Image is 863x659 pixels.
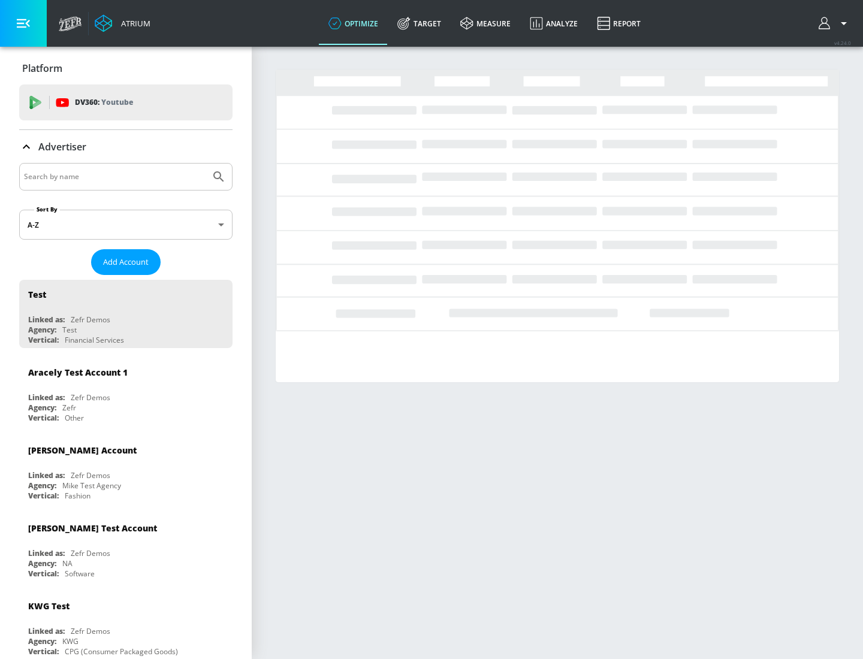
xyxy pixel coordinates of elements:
p: Advertiser [38,140,86,153]
a: Analyze [520,2,587,45]
div: Linked as: [28,392,65,403]
span: v 4.24.0 [834,40,851,46]
p: DV360: [75,96,133,109]
div: Aracely Test Account 1Linked as:Zefr DemosAgency:ZefrVertical:Other [19,358,233,426]
div: Agency: [28,325,56,335]
div: Atrium [116,18,150,29]
div: Advertiser [19,130,233,164]
div: TestLinked as:Zefr DemosAgency:TestVertical:Financial Services [19,280,233,348]
div: A-Z [19,210,233,240]
span: Add Account [103,255,149,269]
a: measure [451,2,520,45]
div: Zefr [62,403,76,413]
a: Target [388,2,451,45]
div: [PERSON_NAME] Account [28,445,137,456]
div: Zefr Demos [71,548,110,558]
div: Financial Services [65,335,124,345]
div: Zefr Demos [71,626,110,636]
input: Search by name [24,169,206,185]
div: Software [65,569,95,579]
div: Test [62,325,77,335]
div: Zefr Demos [71,470,110,480]
div: Fashion [65,491,90,501]
div: Linked as: [28,315,65,325]
div: KWG [62,636,79,646]
div: Zefr Demos [71,315,110,325]
div: Agency: [28,636,56,646]
div: [PERSON_NAME] AccountLinked as:Zefr DemosAgency:Mike Test AgencyVertical:Fashion [19,436,233,504]
div: Vertical: [28,646,59,657]
div: Agency: [28,480,56,491]
p: Youtube [101,96,133,108]
div: [PERSON_NAME] Test AccountLinked as:Zefr DemosAgency:NAVertical:Software [19,513,233,582]
div: Vertical: [28,413,59,423]
div: Agency: [28,558,56,569]
div: CPG (Consumer Packaged Goods) [65,646,178,657]
p: Platform [22,62,62,75]
div: NA [62,558,73,569]
div: Vertical: [28,569,59,579]
div: Other [65,413,84,423]
button: Add Account [91,249,161,275]
div: KWG Test [28,600,70,612]
a: Report [587,2,650,45]
div: [PERSON_NAME] Test Account [28,522,157,534]
div: Aracely Test Account 1 [28,367,128,378]
div: Linked as: [28,626,65,636]
div: Test [28,289,46,300]
a: optimize [319,2,388,45]
div: Zefr Demos [71,392,110,403]
div: Vertical: [28,491,59,501]
div: Agency: [28,403,56,413]
a: Atrium [95,14,150,32]
label: Sort By [34,205,60,213]
div: Mike Test Agency [62,480,121,491]
div: Linked as: [28,548,65,558]
div: Platform [19,52,233,85]
div: Linked as: [28,470,65,480]
div: DV360: Youtube [19,84,233,120]
div: Vertical: [28,335,59,345]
